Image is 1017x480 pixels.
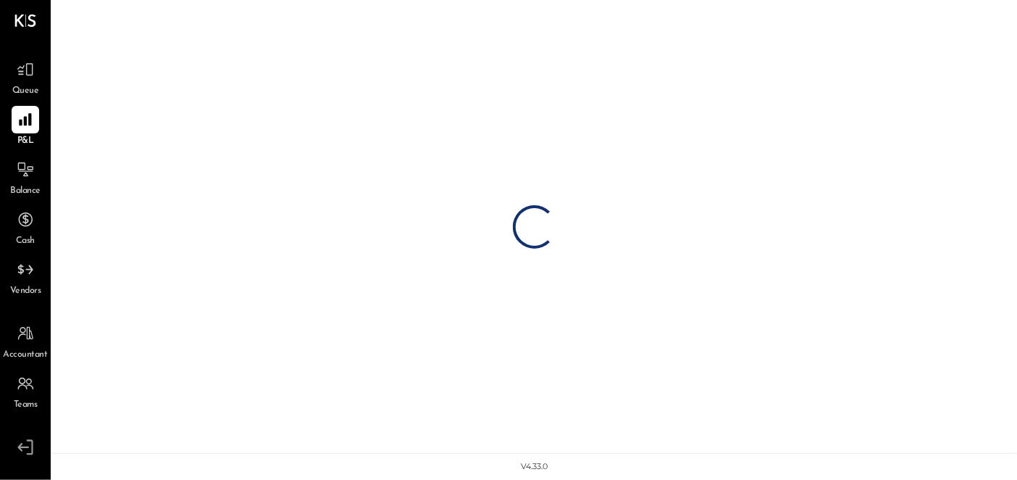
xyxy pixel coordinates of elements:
[12,85,39,98] span: Queue
[1,206,50,248] a: Cash
[10,185,41,198] span: Balance
[16,235,35,248] span: Cash
[522,461,548,473] div: v 4.33.0
[10,285,41,298] span: Vendors
[1,106,50,148] a: P&L
[1,370,50,412] a: Teams
[1,320,50,362] a: Accountant
[1,56,50,98] a: Queue
[17,135,34,148] span: P&L
[1,156,50,198] a: Balance
[1,256,50,298] a: Vendors
[14,399,38,412] span: Teams
[4,349,48,362] span: Accountant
